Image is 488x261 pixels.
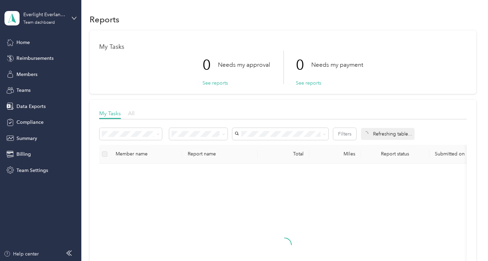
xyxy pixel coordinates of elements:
[182,145,258,164] th: Report name
[315,151,355,157] div: Miles
[429,145,481,164] th: Submitted on
[263,151,304,157] div: Total
[16,151,31,158] span: Billing
[296,79,321,87] button: See reports
[450,222,488,261] iframe: Everlance-gr Chat Button Frame
[4,250,39,258] button: Help center
[110,145,182,164] th: Member name
[16,55,54,62] span: Reimbursements
[202,51,218,79] p: 0
[16,119,44,126] span: Compliance
[16,71,37,78] span: Members
[366,151,424,157] span: Report status
[23,21,55,25] div: Team dashboard
[218,61,270,69] p: Needs my approval
[202,79,228,87] button: See reports
[16,167,48,174] span: Team Settings
[16,39,30,46] span: Home
[333,128,356,140] button: Filters
[311,61,363,69] p: Needs my payment
[16,135,37,142] span: Summary
[99,110,121,117] span: My Tasks
[16,87,31,94] span: Teams
[296,51,311,79] p: 0
[99,43,466,51] h1: My Tasks
[16,103,46,110] span: Data Exports
[116,151,177,157] div: Member name
[90,16,119,23] h1: Reports
[128,110,135,117] span: All
[361,128,415,140] div: Refreshing table...
[23,11,66,18] div: Everlight Everlance Account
